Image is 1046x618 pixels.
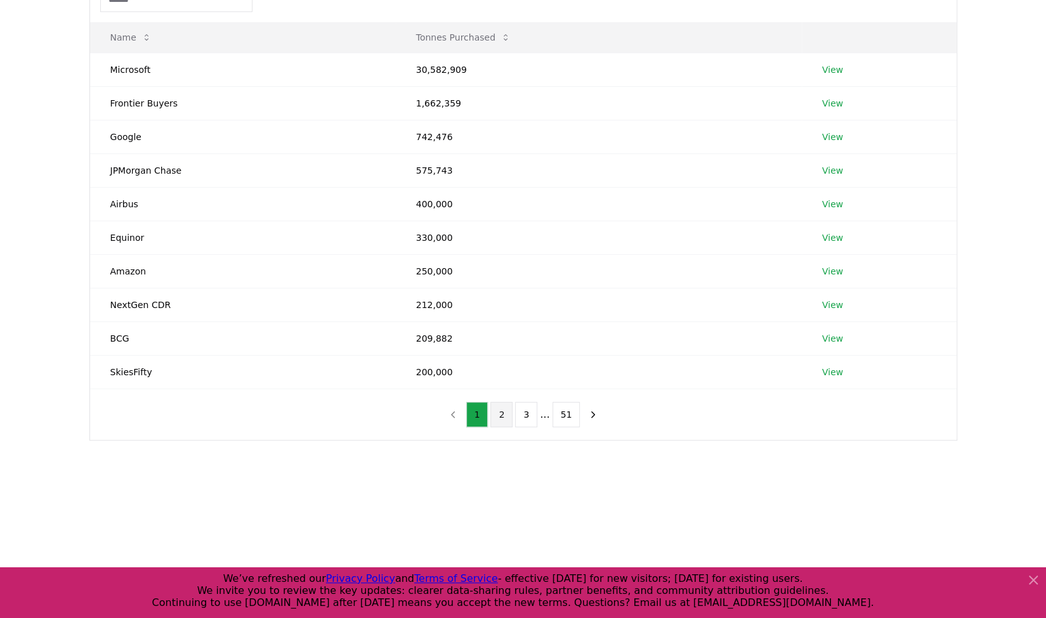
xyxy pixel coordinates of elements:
a: View [822,198,843,210]
td: Frontier Buyers [90,86,396,120]
td: 330,000 [396,221,802,254]
td: Google [90,120,396,153]
button: 2 [490,402,513,427]
button: 1 [466,402,488,427]
td: SkiesFifty [90,355,396,389]
a: View [822,299,843,311]
td: 1,662,359 [396,86,802,120]
td: Airbus [90,187,396,221]
a: View [822,231,843,244]
button: Name [100,25,162,50]
li: ... [540,407,549,422]
button: Tonnes Purchased [406,25,521,50]
td: 575,743 [396,153,802,187]
td: NextGen CDR [90,288,396,321]
td: Microsoft [90,53,396,86]
td: BCG [90,321,396,355]
a: View [822,63,843,76]
td: 200,000 [396,355,802,389]
td: JPMorgan Chase [90,153,396,187]
a: View [822,265,843,278]
a: View [822,366,843,378]
a: View [822,164,843,177]
td: 212,000 [396,288,802,321]
td: 742,476 [396,120,802,153]
td: 250,000 [396,254,802,288]
button: 3 [515,402,537,427]
a: View [822,332,843,345]
td: Amazon [90,254,396,288]
button: next page [582,402,604,427]
td: 209,882 [396,321,802,355]
a: View [822,131,843,143]
td: 30,582,909 [396,53,802,86]
button: 51 [552,402,580,427]
td: Equinor [90,221,396,254]
a: View [822,97,843,110]
td: 400,000 [396,187,802,221]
